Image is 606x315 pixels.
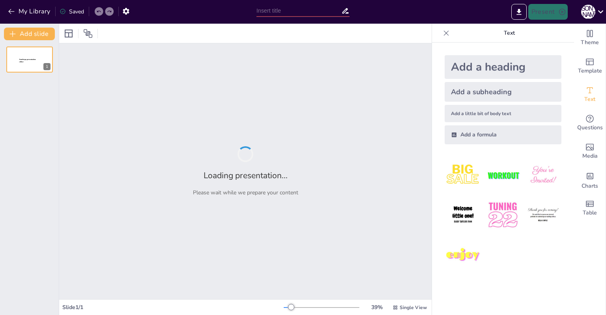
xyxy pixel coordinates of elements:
[60,8,84,15] div: Saved
[445,82,561,102] div: Add a subheading
[581,38,599,47] span: Theme
[578,67,602,75] span: Template
[367,304,386,311] div: 39 %
[484,157,521,194] img: 2.jpeg
[574,52,606,80] div: Add ready made slides
[204,170,288,181] h2: Loading presentation...
[43,63,50,70] div: 1
[528,4,568,20] button: Present
[525,197,561,233] img: 6.jpeg
[577,123,603,132] span: Questions
[445,237,481,274] img: 7.jpeg
[19,59,36,63] span: Sendsteps presentation editor
[574,137,606,166] div: Add images, graphics, shapes or video
[582,182,598,190] span: Charts
[256,5,341,17] input: Insert title
[4,28,55,40] button: Add slide
[574,194,606,222] div: Add a table
[445,105,561,122] div: Add a little bit of body text
[193,189,298,196] p: Please wait while we prepare your content
[574,24,606,52] div: Change the overall theme
[445,55,561,79] div: Add a heading
[583,209,597,217] span: Table
[400,304,427,311] span: Single View
[445,157,481,194] img: 1.jpeg
[445,197,481,233] img: 4.jpeg
[581,5,595,19] div: [PERSON_NAME]
[581,4,595,20] button: [PERSON_NAME]
[484,197,521,233] img: 5.jpeg
[574,80,606,109] div: Add text boxes
[525,157,561,194] img: 3.jpeg
[62,27,75,40] div: Layout
[574,109,606,137] div: Get real-time input from your audience
[511,4,527,20] button: Export to PowerPoint
[62,304,284,311] div: Slide 1 / 1
[6,47,53,73] div: 1
[453,24,566,43] p: Text
[445,125,561,144] div: Add a formula
[582,152,598,160] span: Media
[6,5,54,18] button: My Library
[83,29,93,38] span: Position
[574,166,606,194] div: Add charts and graphs
[584,95,595,104] span: Text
